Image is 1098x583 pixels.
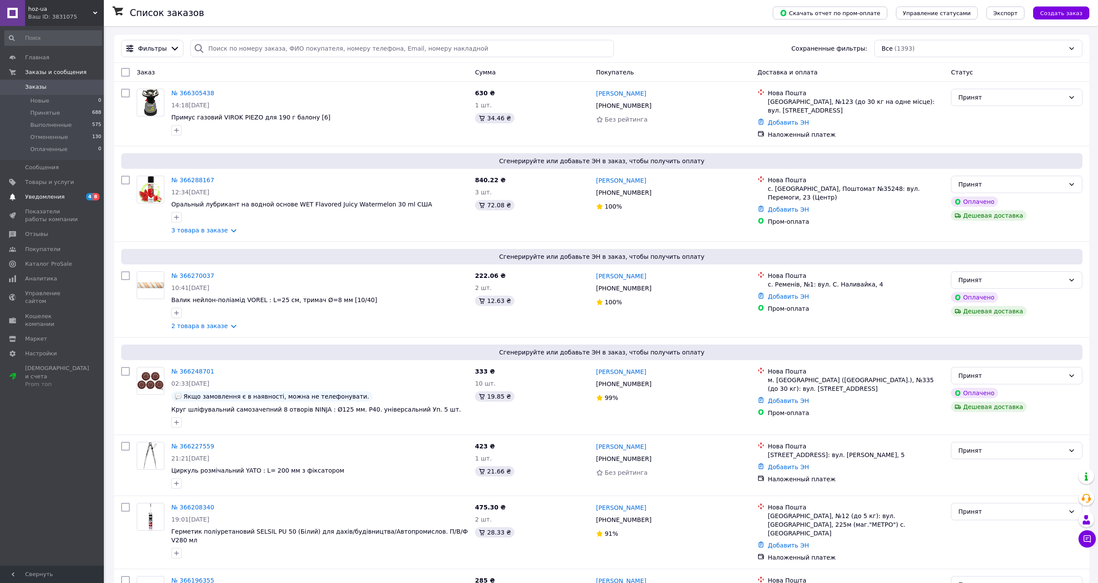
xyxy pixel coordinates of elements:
[92,109,101,117] span: 688
[1040,10,1082,16] span: Создать заказ
[951,69,973,76] span: Статус
[171,467,344,474] a: Циркуль розмічальний YATO : L= 200 мм з фіксатором
[25,178,74,186] span: Товары и услуги
[605,394,618,401] span: 99%
[92,121,101,129] span: 575
[951,306,1027,316] div: Дешевая доставка
[951,210,1027,221] div: Дешевая доставка
[25,68,87,76] span: Заказы и сообщения
[903,10,971,16] span: Управление статусами
[475,455,492,462] span: 1 шт.
[594,187,653,199] div: [PHONE_NUMBER]
[791,44,867,53] span: Сохраненные фильтры:
[98,145,101,153] span: 0
[596,69,634,76] span: Покупатель
[958,93,1065,102] div: Принят
[958,507,1065,516] div: Принят
[951,388,998,398] div: Оплачено
[1033,6,1089,19] button: Создать заказ
[171,272,214,279] a: № 366270037
[780,9,880,17] span: Скачать отчет по пром-оплате
[768,119,809,126] a: Добавить ЭН
[171,406,461,413] a: Круг шліфувальний самозачепний 8 отворів NINJA : Ø125 мм. Р40. універсальний Уп. 5 шт.
[171,380,209,387] span: 02:33[DATE]
[25,380,89,388] div: Prom топ
[98,97,101,105] span: 0
[4,30,102,46] input: Поиск
[25,290,80,305] span: Управление сайтом
[25,164,59,171] span: Сообщения
[768,89,944,97] div: Нова Пошта
[951,292,998,303] div: Оплачено
[596,272,646,280] a: [PERSON_NAME]
[137,176,164,203] a: Фото товару
[25,83,46,91] span: Заказы
[986,6,1024,19] button: Экспорт
[993,10,1018,16] span: Экспорт
[30,109,60,117] span: Принятые
[768,304,944,313] div: Пром-оплата
[137,371,164,390] img: Фото товару
[171,443,214,450] a: № 366227559
[475,516,492,523] span: 2 шт.
[171,528,468,544] a: Герметик поліуретановий SELSIL PU 50 (Білий) для дахів/будівництва/Автопромислов. П/В/Ф V280 мл
[475,284,492,291] span: 2 шт.
[137,271,164,299] a: Фото товару
[475,200,514,210] div: 72.08 ₴
[93,193,100,200] span: 8
[171,368,214,375] a: № 366248701
[768,464,809,470] a: Добавить ЭН
[175,393,182,400] img: :speech_balloon:
[142,442,159,469] img: Фото товару
[594,282,653,294] div: [PHONE_NUMBER]
[139,176,162,203] img: Фото товару
[30,145,67,153] span: Оплаченные
[958,275,1065,285] div: Принят
[130,8,204,18] h1: Список заказов
[596,176,646,185] a: [PERSON_NAME]
[25,54,49,61] span: Главная
[596,367,646,376] a: [PERSON_NAME]
[768,512,944,538] div: [GEOGRAPHIC_DATA], №12 (до 5 кг): вул. [GEOGRAPHIC_DATA], 225м (маг."МЕТРО") с.[GEOGRAPHIC_DATA]
[958,371,1065,380] div: Принят
[190,40,614,57] input: Поиск по номеру заказа, ФИО покупателя, номеру телефона, Email, номеру накладной
[475,102,492,109] span: 1 шт.
[28,5,93,13] span: hoz-ua
[138,44,167,53] span: Фильтры
[951,402,1027,412] div: Дешевая доставка
[605,530,618,537] span: 91%
[768,271,944,280] div: Нова Пошта
[171,90,214,97] a: № 366305438
[475,368,495,375] span: 333 ₴
[768,542,809,549] a: Добавить ЭН
[149,503,153,530] img: Фото товару
[137,69,155,76] span: Заказ
[768,442,944,451] div: Нова Пошта
[768,475,944,483] div: Наложенный платеж
[137,442,164,470] a: Фото товару
[86,193,93,200] span: 4
[475,90,495,97] span: 630 ₴
[768,280,944,289] div: с. Ременів, №1: вул. С. Наливайка, 4
[594,453,653,465] div: [PHONE_NUMBER]
[594,100,653,112] div: [PHONE_NUMBER]
[768,367,944,376] div: Нова Пошта
[475,391,514,402] div: 19.85 ₴
[475,380,496,387] span: 10 шт.
[171,114,331,121] a: Примус газовий VIROK PIEZO для 190 г балону [6]
[768,503,944,512] div: Нова Пошта
[25,275,57,283] span: Аналитика
[475,177,506,184] span: 840.22 ₴
[171,296,377,303] span: Валик нейлон-поліамід VOREL : L=25 см, тримач Ø=8 мм [10/40]
[1079,530,1096,548] button: Чат с покупателем
[25,350,57,358] span: Настройки
[758,69,818,76] span: Доставка и оплата
[137,89,164,116] a: Фото товару
[25,230,48,238] span: Отзывы
[896,6,978,19] button: Управление статусами
[594,378,653,390] div: [PHONE_NUMBER]
[768,293,809,300] a: Добавить ЭН
[30,133,68,141] span: Отмененные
